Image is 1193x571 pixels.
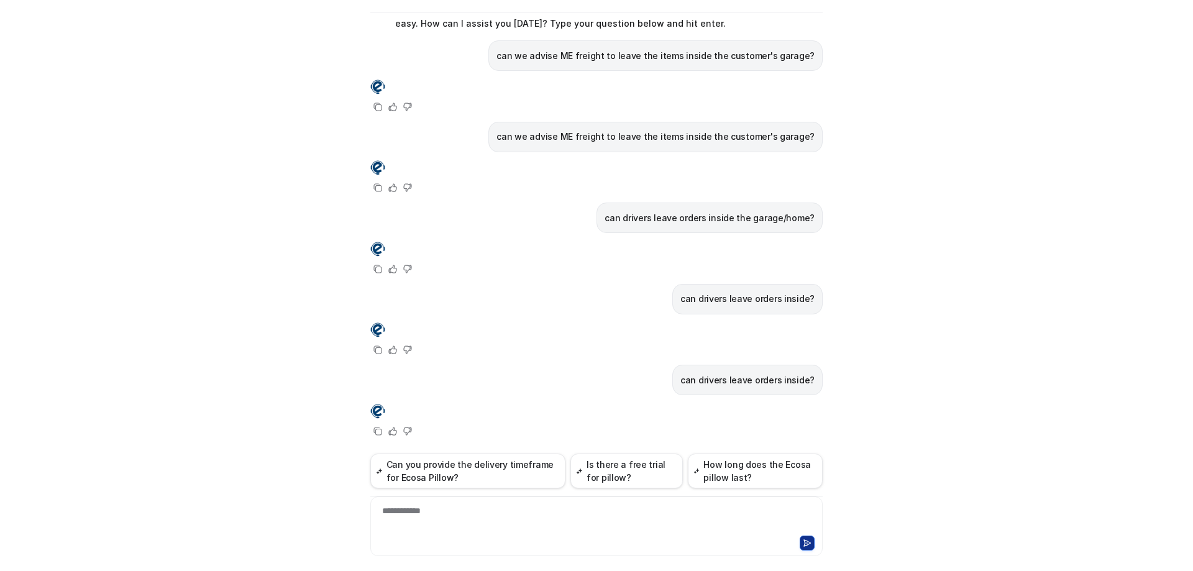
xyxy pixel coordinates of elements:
[688,454,823,488] button: How long does the Ecosa pillow last?
[570,454,683,488] button: Is there a free trial for pillow?
[370,160,385,175] img: Widget
[370,242,385,257] img: Widget
[370,322,385,337] img: Widget
[370,404,385,419] img: Widget
[496,48,815,63] p: can we advise ME freight to leave the items inside the customer's garage?
[680,291,815,306] p: can drivers leave orders inside?
[680,373,815,388] p: can drivers leave orders inside?
[370,80,385,94] img: Widget
[605,211,815,226] p: can drivers leave orders inside the garage/home?
[370,454,565,488] button: Can you provide the delivery timeframe for Ecosa Pillow?
[496,129,815,144] p: can we advise ME freight to leave the items inside the customer's garage?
